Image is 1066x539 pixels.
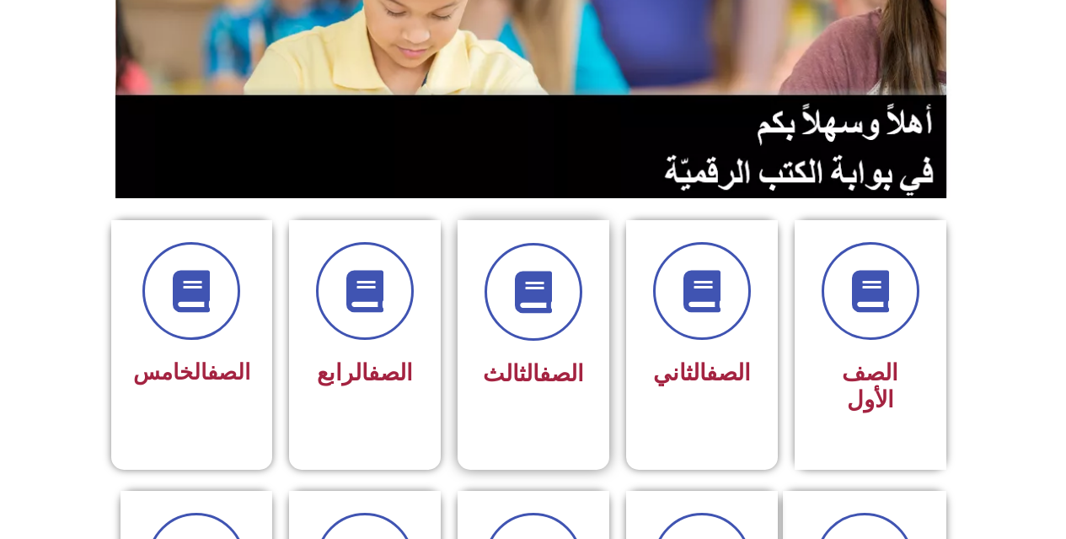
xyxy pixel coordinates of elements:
span: الثالث [483,360,584,387]
span: الثاني [653,359,751,386]
a: الصف [368,359,413,386]
span: الصف الأول [842,359,898,413]
span: الرابع [317,359,413,386]
span: الخامس [133,359,250,385]
a: الصف [706,359,751,386]
a: الصف [539,360,584,387]
a: الصف [207,359,250,385]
